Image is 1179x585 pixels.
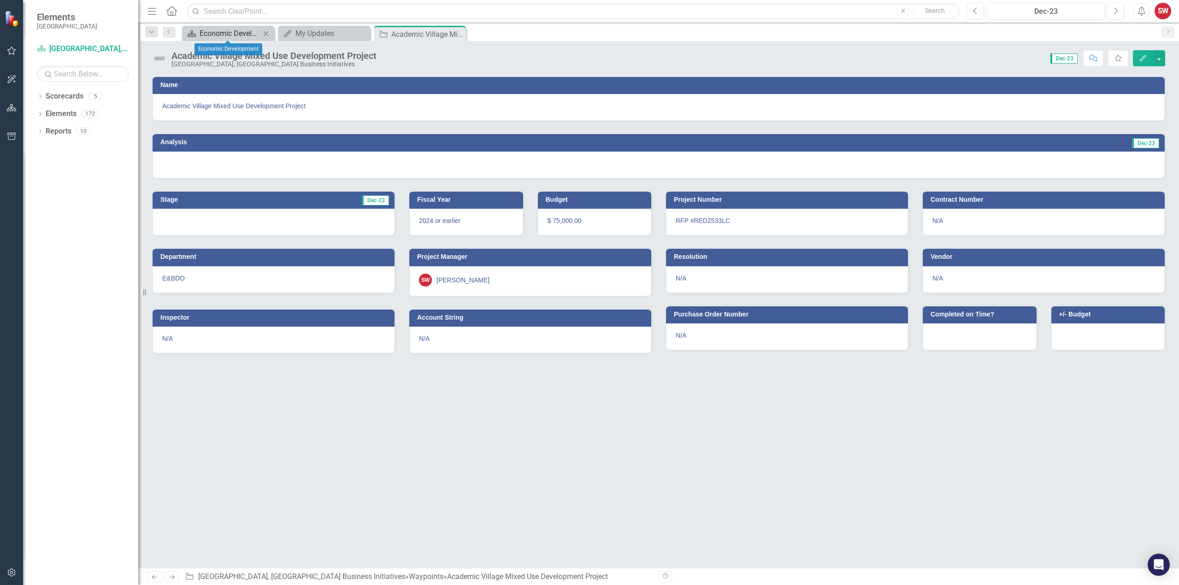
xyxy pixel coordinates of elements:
span: Elements [37,12,97,23]
span: Dec-23 [362,195,389,205]
div: Academic Village Mixed Use Development Project [171,51,377,61]
input: Search ClearPoint... [187,3,960,19]
a: Elements [46,109,77,119]
span: $ 75,000.00 [548,217,582,224]
div: 5 [88,93,103,100]
a: My Updates [280,28,368,39]
a: [GEOGRAPHIC_DATA], [GEOGRAPHIC_DATA] Business Initiatives [37,44,129,54]
button: Dec-23 [987,3,1105,19]
button: SW [1155,3,1171,19]
a: Reports [46,126,71,137]
div: SW [419,274,432,287]
button: Search [912,5,958,18]
div: 10 [76,127,91,135]
div: [PERSON_NAME] [436,275,489,285]
h3: Inspector [160,314,390,321]
div: Dec-23 [990,6,1102,17]
img: ClearPoint Strategy [5,11,21,27]
h3: Name [160,82,1160,88]
h3: Completed on Time? [931,311,1032,318]
div: My Updates [295,28,368,39]
h3: Stage [160,196,249,203]
h3: Fiscal Year [417,196,519,203]
span: N/A [419,335,430,342]
h3: Contract Number [931,196,1160,203]
a: Scorecards [46,91,83,102]
span: Academic Village Mixed Use Development Project [162,101,1155,111]
div: Economic Development [200,28,260,39]
h3: Vendor [931,253,1160,260]
h3: +/- Budget [1059,311,1161,318]
span: Dec-23 [1132,138,1159,148]
span: N/A [932,275,943,282]
small: [GEOGRAPHIC_DATA] [37,23,97,30]
input: Search Below... [37,66,129,82]
div: Academic Village Mixed Use Development Project [391,29,464,40]
div: [GEOGRAPHIC_DATA], [GEOGRAPHIC_DATA] Business Initiatives [171,61,377,68]
span: Search [925,7,945,14]
div: Economic Development [195,43,262,55]
span: N/A [676,275,686,282]
div: Academic Village Mixed Use Development Project [447,572,608,581]
span: N/A [932,217,943,224]
span: N/A [676,332,686,339]
div: 172 [81,110,99,118]
h3: Project Manager [417,253,647,260]
h3: Department [160,253,390,260]
span: Dec-23 [1050,53,1078,64]
h3: Analysis [160,139,646,146]
h3: Budget [546,196,647,203]
span: RFP #RED2533LC [676,217,730,224]
a: Economic Development [184,28,260,39]
a: Waypoints [409,572,443,581]
span: E&BDO [162,275,185,282]
h3: Account String [417,314,647,321]
h3: Project Number [674,196,903,203]
img: Not Defined [152,51,167,66]
div: » » [185,572,652,582]
a: [GEOGRAPHIC_DATA], [GEOGRAPHIC_DATA] Business Initiatives [198,572,405,581]
span: 2024 or earlier [419,217,460,224]
h3: Purchase Order Number [674,311,903,318]
span: N/A [162,335,173,342]
h3: Resolution [674,253,903,260]
div: Open Intercom Messenger [1148,554,1170,576]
